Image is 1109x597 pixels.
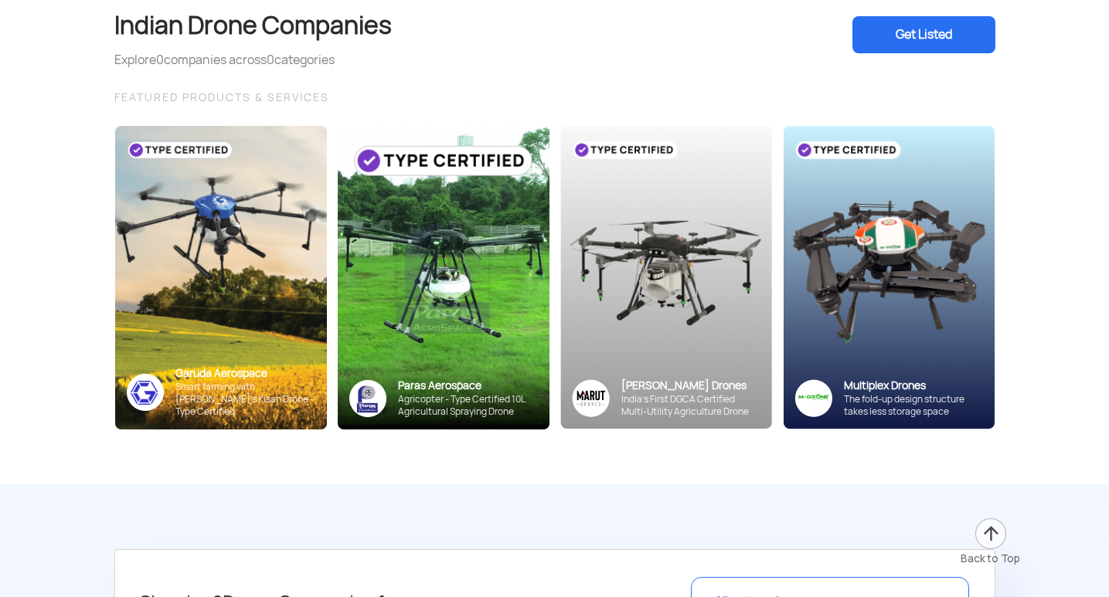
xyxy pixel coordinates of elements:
div: Get Listed [852,16,995,53]
div: Explore companies across categories [114,51,392,70]
div: Back to Top [961,551,1020,566]
div: Agricopter - Type Certified 10L Agricultural Spraying Drone [398,393,538,418]
div: Multiplex Drones [844,378,983,393]
span: 0 [267,52,274,68]
div: India’s First DGCA Certified Multi-Utility Agriculture Drone [621,393,760,418]
div: Garuda Aerospace [175,366,315,381]
div: [PERSON_NAME] Drones [621,378,760,393]
img: bg_garuda_sky.png [115,126,327,429]
img: ic_multiplex_sky.png [794,379,832,417]
span: 0 [156,52,164,68]
div: The fold-up design structure takes less storage space [844,393,983,418]
img: ic_arrow-up.png [974,517,1008,551]
img: paras-logo-banner.png [349,380,386,417]
img: ic_garuda_sky.png [127,374,164,411]
div: FEATURED PRODUCTS & SERVICES [114,88,995,107]
img: Group%2036313.png [572,379,610,417]
div: Paras Aerospace [398,378,538,393]
img: paras-card.png [338,126,549,429]
div: Smart farming with [PERSON_NAME]’s Kisan Drone - Type Certified [175,381,315,418]
img: bg_marut_sky.png [560,126,772,429]
img: bg_multiplex_sky.png [783,126,995,429]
